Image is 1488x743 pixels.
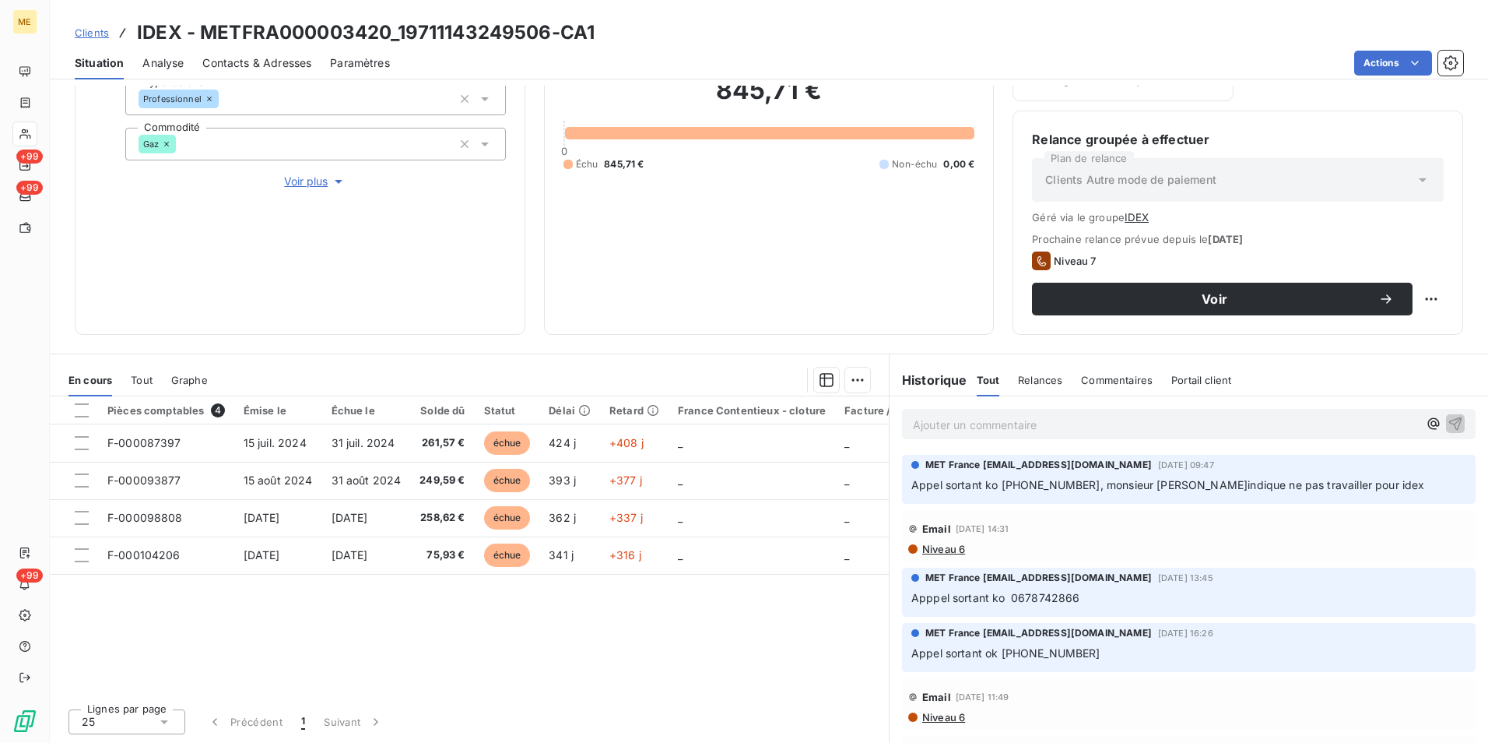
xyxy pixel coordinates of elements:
[219,92,231,106] input: Ajouter une valeur
[314,706,393,738] button: Suivant
[678,511,683,524] span: _
[844,404,951,417] div: Facture / Echéancier
[419,473,465,488] span: 249,59 €
[922,691,951,703] span: Email
[16,181,43,195] span: +99
[1435,690,1472,727] iframe: Intercom live chat
[609,548,641,562] span: +316 j
[82,714,95,730] span: 25
[844,548,849,562] span: _
[142,55,184,71] span: Analyse
[107,436,181,449] span: F-000087397
[171,374,208,386] span: Graphe
[484,506,531,530] span: échue
[892,157,937,171] span: Non-échu
[137,19,595,47] h3: IDEX - METFRA000003420_19711143249506-CA1
[1158,460,1214,470] span: [DATE] 09:47
[131,374,153,386] span: Tout
[419,404,465,417] div: Solde dû
[678,404,826,417] div: France Contentieux - cloture
[911,478,1425,491] span: Appel sortant ko [PHONE_NUMBER], monsieur [PERSON_NAME]indique ne pas travailler pour idex
[332,404,402,417] div: Échue le
[609,436,644,449] span: +408 j
[549,436,576,449] span: 424 j
[12,709,37,734] img: Logo LeanPay
[604,157,644,171] span: 845,71 €
[1158,629,1213,638] span: [DATE] 16:26
[419,548,465,563] span: 75,93 €
[107,403,225,417] div: Pièces comptables
[198,706,292,738] button: Précédent
[844,436,849,449] span: _
[244,436,307,449] span: 15 juil. 2024
[549,548,574,562] span: 341 j
[1171,374,1231,386] span: Portail client
[609,474,642,487] span: +377 j
[484,544,531,567] span: échue
[107,548,181,562] span: F-000104206
[16,150,43,164] span: +99
[484,431,531,455] span: échue
[922,523,951,535] span: Email
[678,474,683,487] span: _
[678,436,683,449] span: _
[202,55,311,71] span: Contacts & Adresses
[12,9,37,34] div: ME
[332,548,368,562] span: [DATE]
[75,55,124,71] span: Situation
[244,474,313,487] span: 15 août 2024
[561,145,567,157] span: 0
[75,26,109,39] span: Clients
[956,692,1009,702] span: [DATE] 11:49
[1032,283,1413,315] button: Voir
[925,458,1152,472] span: MET France [EMAIL_ADDRESS][DOMAIN_NAME]
[609,511,643,524] span: +337 j
[549,474,576,487] span: 393 j
[1054,255,1096,267] span: Niveau 7
[1051,293,1378,305] span: Voir
[107,474,181,487] span: F-000093877
[301,714,305,730] span: 1
[244,548,280,562] span: [DATE]
[576,157,598,171] span: Échu
[925,626,1152,640] span: MET France [EMAIL_ADDRESS][DOMAIN_NAME]
[244,404,313,417] div: Émise le
[125,173,506,190] button: Voir plus
[549,511,576,524] span: 362 j
[68,374,112,386] span: En cours
[1032,211,1444,224] span: Géré via le groupe
[1018,374,1062,386] span: Relances
[292,706,314,738] button: 1
[211,403,225,417] span: 4
[419,510,465,526] span: 258,62 €
[1158,573,1213,583] span: [DATE] 13:45
[484,469,531,492] span: échue
[332,474,402,487] span: 31 août 2024
[977,374,1000,386] span: Tout
[921,711,965,724] span: Niveau 6
[844,511,849,524] span: _
[1125,211,1149,224] button: IDEX
[1032,130,1444,149] h6: Relance groupée à effectuer
[911,646,1100,660] span: Appel sortant ok [PHONE_NUMBER]
[284,174,346,189] span: Voir plus
[609,404,659,417] div: Retard
[75,25,109,40] a: Clients
[943,157,974,171] span: 0,00 €
[549,404,591,417] div: Délai
[925,571,1152,585] span: MET France [EMAIL_ADDRESS][DOMAIN_NAME]
[1354,51,1432,76] button: Actions
[678,548,683,562] span: _
[107,511,183,524] span: F-000098808
[143,139,159,149] span: Gaz
[244,511,280,524] span: [DATE]
[332,436,395,449] span: 31 juil. 2024
[921,543,965,555] span: Niveau 6
[956,524,1009,533] span: [DATE] 14:31
[1208,233,1243,245] span: [DATE]
[1032,233,1444,245] span: Prochaine relance prévue depuis le
[176,137,188,151] input: Ajouter une valeur
[911,591,1080,604] span: Apppel sortant ko 0678742866
[330,55,390,71] span: Paramètres
[332,511,368,524] span: [DATE]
